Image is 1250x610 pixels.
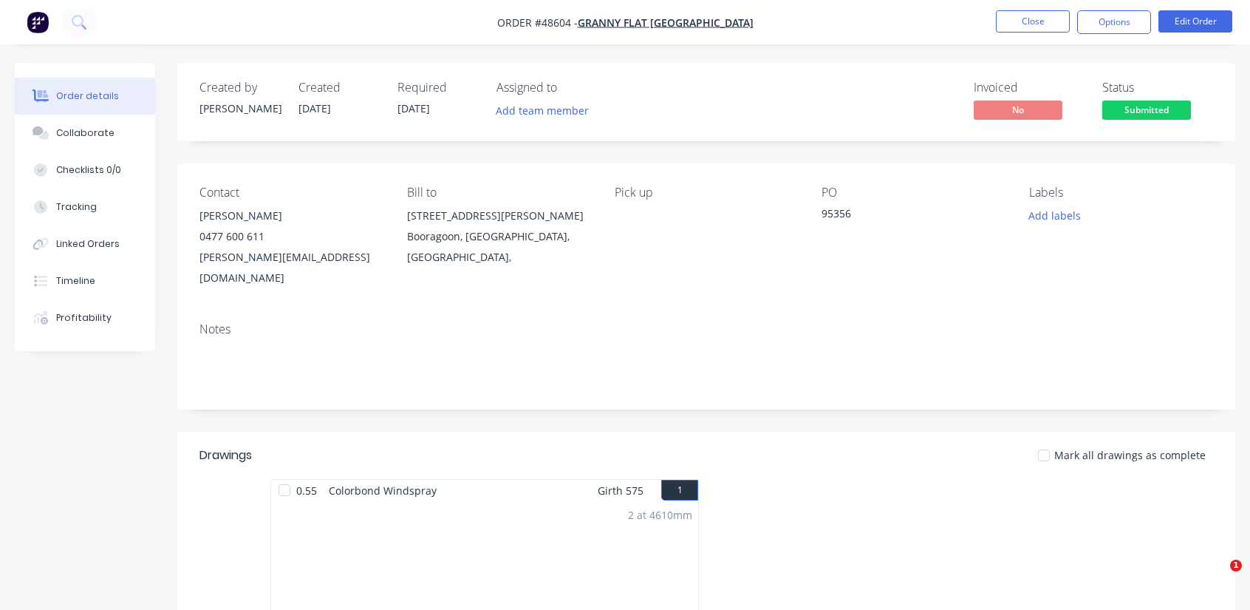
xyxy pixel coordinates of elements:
div: Booragoon, [GEOGRAPHIC_DATA], [GEOGRAPHIC_DATA], [407,226,591,268]
div: [STREET_ADDRESS][PERSON_NAME] [407,206,591,226]
span: [DATE] [298,101,331,115]
span: Colorbond Windspray [323,480,443,501]
div: 95356 [822,206,1005,226]
div: Checklists 0/0 [56,163,121,177]
span: Order #48604 - [497,16,578,30]
button: Edit Order [1158,10,1232,33]
div: 0477 600 611 [199,226,383,247]
div: Bill to [407,186,591,200]
button: Tracking [15,189,155,226]
button: Order details [15,78,155,115]
span: Girth 575 [598,480,643,501]
button: Checklists 0/0 [15,152,155,189]
div: PO [822,186,1005,200]
div: Drawings [199,447,252,464]
div: Profitability [56,311,112,325]
div: Linked Orders [56,237,120,251]
button: Add labels [1021,206,1089,226]
iframe: Intercom live chat [1200,560,1235,595]
button: Add team member [496,101,597,121]
span: Submitted [1102,101,1191,119]
div: 2 at 4610mm [628,507,692,523]
button: 1 [661,480,698,501]
span: [DATE] [397,101,430,115]
img: Factory [27,11,49,33]
div: Created by [199,81,281,95]
span: No [974,101,1062,119]
div: Notes [199,322,1213,336]
div: [PERSON_NAME] [199,206,383,226]
div: [PERSON_NAME]0477 600 611[PERSON_NAME][EMAIL_ADDRESS][DOMAIN_NAME] [199,206,383,288]
div: Labels [1029,186,1213,200]
div: [STREET_ADDRESS][PERSON_NAME]Booragoon, [GEOGRAPHIC_DATA], [GEOGRAPHIC_DATA], [407,206,591,268]
button: Collaborate [15,115,155,152]
div: [PERSON_NAME] [199,101,281,116]
div: Tracking [56,200,97,214]
div: Contact [199,186,383,200]
span: 0.55 [290,480,323,501]
div: Required [397,81,479,95]
div: Status [1102,81,1213,95]
span: Mark all drawings as complete [1054,447,1206,463]
div: Order details [56,89,119,103]
button: Options [1077,10,1151,34]
button: Linked Orders [15,226,155,262]
button: Submitted [1102,101,1191,123]
a: Granny Flat [GEOGRAPHIC_DATA] [578,16,754,30]
span: 1 [1230,560,1242,572]
div: Timeline [56,274,95,288]
div: Invoiced [974,81,1085,95]
div: Pick up [615,186,799,200]
button: Close [996,10,1070,33]
div: Collaborate [56,126,115,140]
button: Add team member [488,101,597,121]
button: Profitability [15,299,155,336]
button: Timeline [15,262,155,299]
div: [PERSON_NAME][EMAIL_ADDRESS][DOMAIN_NAME] [199,247,383,288]
div: Created [298,81,380,95]
div: Assigned to [496,81,644,95]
